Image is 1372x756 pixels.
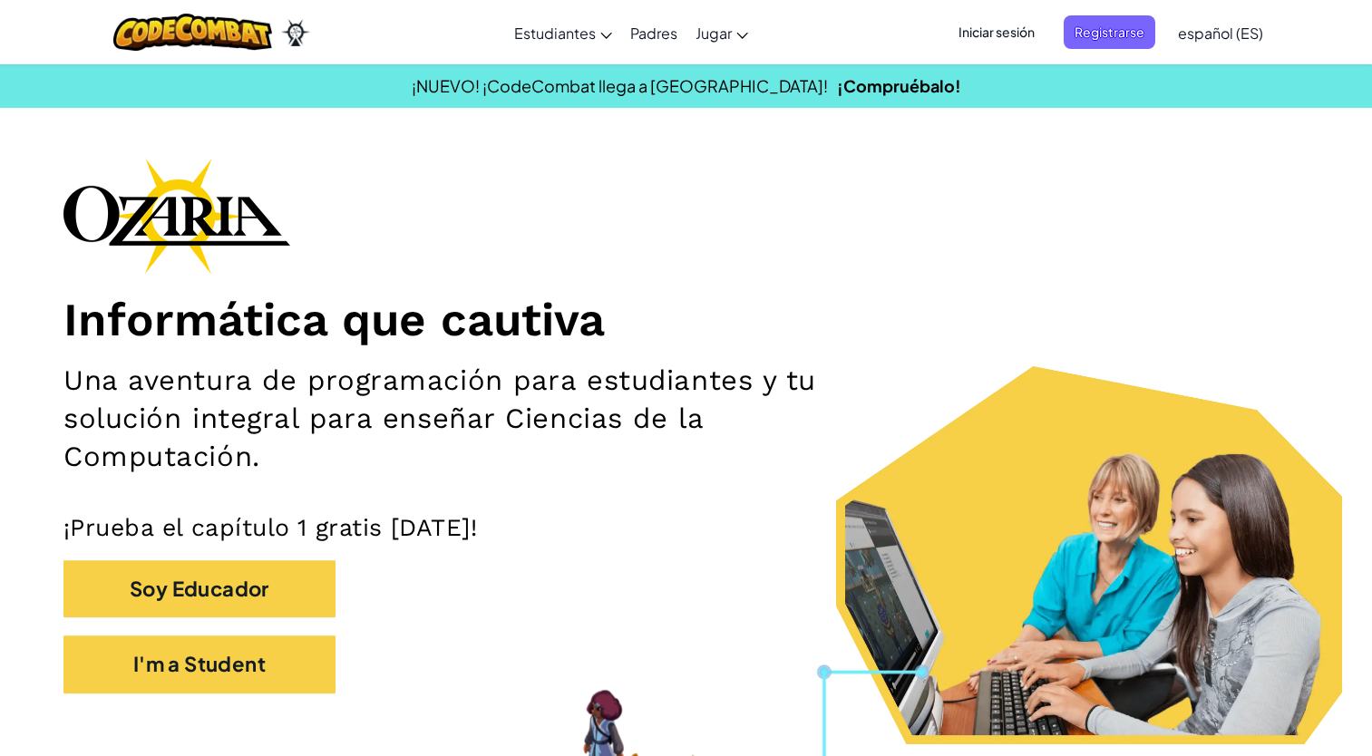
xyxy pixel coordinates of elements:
[837,75,961,96] a: ¡Compruébalo!
[281,19,310,46] img: Ozaria
[63,292,1309,348] h1: Informática que cautiva
[1178,24,1263,43] span: español (ES)
[696,24,732,43] span: Jugar
[514,24,596,43] span: Estudiantes
[1169,8,1272,57] a: español (ES)
[686,8,757,57] a: Jugar
[63,362,898,476] h2: Una aventura de programación para estudiantes y tu solución integral para enseñar Ciencias de la ...
[63,512,1309,542] p: ¡Prueba el capítulo 1 gratis [DATE]!
[412,75,828,96] span: ¡NUEVO! ¡CodeCombat llega a [GEOGRAPHIC_DATA]!
[63,635,336,693] button: I'm a Student
[113,14,272,51] img: CodeCombat logo
[63,158,290,274] img: Ozaria branding logo
[621,8,686,57] a: Padres
[63,560,336,617] button: Soy Educador
[505,8,621,57] a: Estudiantes
[1064,15,1155,49] button: Registrarse
[948,15,1046,49] button: Iniciar sesión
